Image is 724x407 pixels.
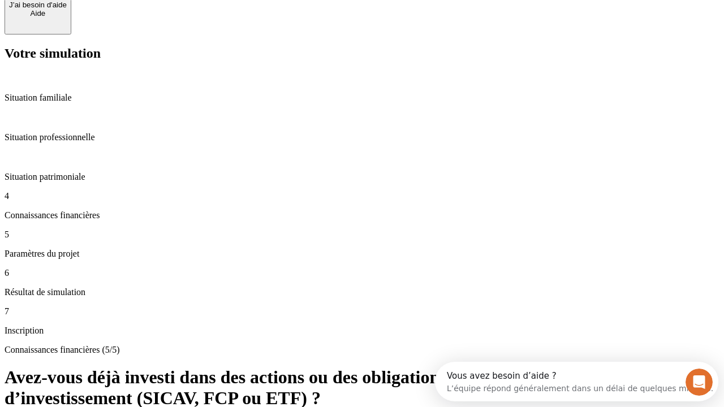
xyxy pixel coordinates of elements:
div: L’équipe répond généralement dans un délai de quelques minutes. [12,19,278,31]
p: 5 [5,230,719,240]
div: Vous avez besoin d’aide ? [12,10,278,19]
p: Situation familiale [5,93,719,103]
p: Inscription [5,326,719,336]
p: 4 [5,191,719,201]
p: Situation patrimoniale [5,172,719,182]
div: Ouvrir le Messenger Intercom [5,5,312,36]
div: J’ai besoin d'aide [9,1,67,9]
p: Résultat de simulation [5,287,719,297]
p: Connaissances financières [5,210,719,220]
p: 6 [5,268,719,278]
iframe: Intercom live chat discovery launcher [435,362,718,401]
p: Paramètres du projet [5,249,719,259]
p: Connaissances financières (5/5) [5,345,719,355]
iframe: Intercom live chat [686,369,713,396]
h2: Votre simulation [5,46,719,61]
p: 7 [5,306,719,317]
div: Aide [9,9,67,18]
p: Situation professionnelle [5,132,719,142]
